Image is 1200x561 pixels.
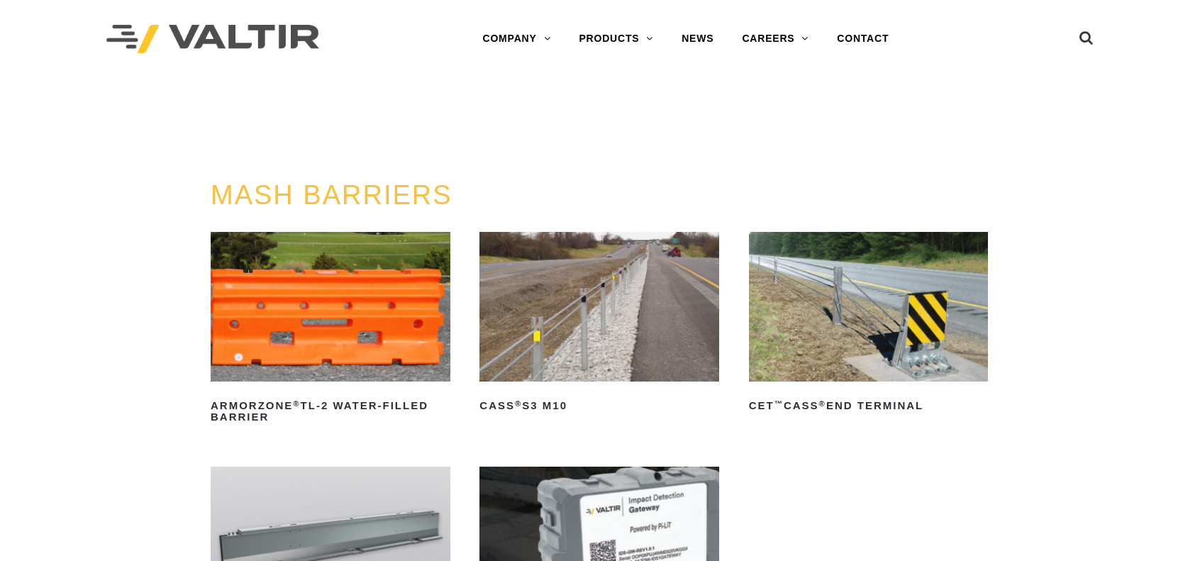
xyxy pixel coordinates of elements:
[819,399,826,408] sup: ®
[823,25,903,53] a: CONTACT
[106,25,319,54] img: Valtir
[728,25,823,53] a: CAREERS
[211,394,450,428] h2: ArmorZone TL-2 Water-Filled Barrier
[774,399,784,408] sup: ™
[211,232,450,428] a: ArmorZone®TL-2 Water-Filled Barrier
[667,25,728,53] a: NEWS
[749,394,989,417] h2: CET CASS End Terminal
[479,232,719,417] a: CASS®S3 M10
[565,25,667,53] a: PRODUCTS
[211,180,452,210] a: MASH BARRIERS
[515,399,522,408] sup: ®
[749,232,989,417] a: CET™CASS®End Terminal
[293,399,300,408] sup: ®
[468,25,565,53] a: COMPANY
[479,394,719,417] h2: CASS S3 M10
